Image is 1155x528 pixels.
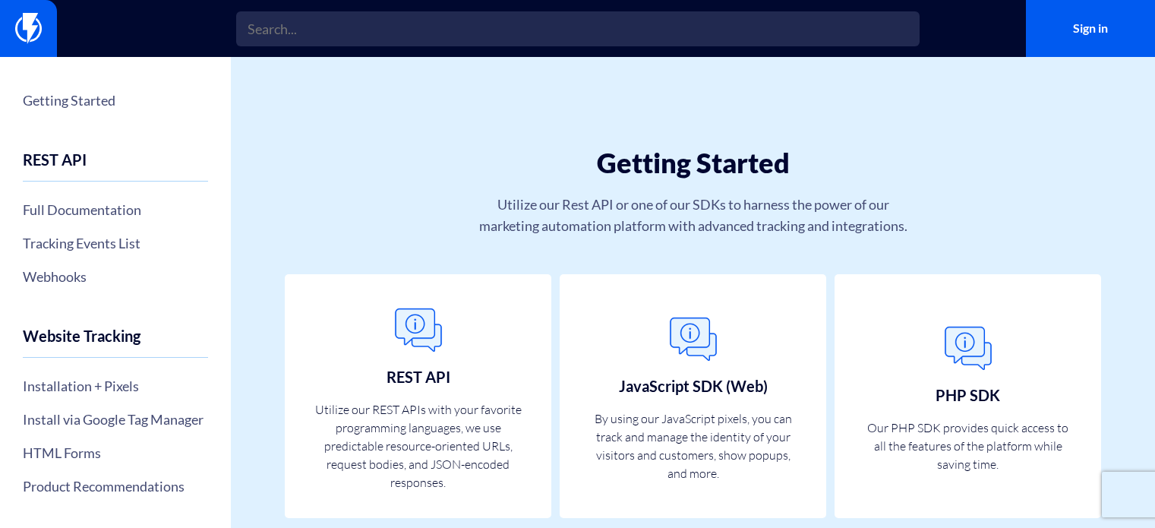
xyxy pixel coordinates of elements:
[23,151,208,182] h4: REST API
[23,327,208,358] h4: Website Tracking
[663,309,724,370] img: General.png
[560,274,826,519] a: JavaScript SDK (Web) By using our JavaScript pixels, you can track and manage the identity of you...
[586,409,800,482] p: By using our JavaScript pixels, you can track and manage the identity of your visitors and custom...
[619,378,768,394] h3: JavaScript SDK (Web)
[861,419,1075,473] p: Our PHP SDK provides quick access to all the features of the platform while saving time.
[388,300,449,361] img: General.png
[938,318,999,379] img: General.png
[23,406,208,432] a: Install via Google Tag Manager
[835,274,1101,519] a: PHP SDK Our PHP SDK provides quick access to all the features of the platform while saving time.
[936,387,1000,403] h3: PHP SDK
[387,368,450,385] h3: REST API
[23,473,208,499] a: Product Recommendations
[322,148,1064,179] h1: Getting Started
[23,440,208,466] a: HTML Forms
[23,197,208,223] a: Full Documentation
[236,11,920,46] input: Search...
[23,230,208,256] a: Tracking Events List
[471,194,916,236] p: Utilize our Rest API or one of our SDKs to harness the power of our marketing automation platform...
[23,373,208,399] a: Installation + Pixels
[311,400,525,492] p: Utilize our REST APIs with your favorite programming languages, we use predictable resource-orien...
[23,87,208,113] a: Getting Started
[285,274,551,519] a: REST API Utilize our REST APIs with your favorite programming languages, we use predictable resou...
[23,264,208,289] a: Webhooks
